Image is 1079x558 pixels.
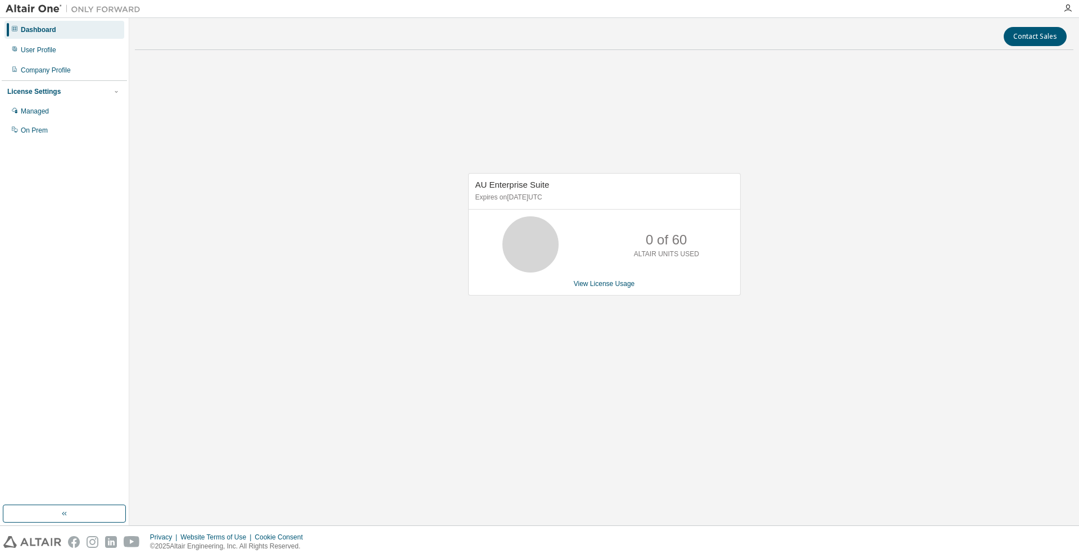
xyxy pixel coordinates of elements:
[150,542,310,551] p: © 2025 Altair Engineering, Inc. All Rights Reserved.
[3,536,61,548] img: altair_logo.svg
[6,3,146,15] img: Altair One
[475,193,731,202] p: Expires on [DATE] UTC
[255,533,309,542] div: Cookie Consent
[21,46,56,55] div: User Profile
[21,107,49,116] div: Managed
[1004,27,1067,46] button: Contact Sales
[21,126,48,135] div: On Prem
[124,536,140,548] img: youtube.svg
[180,533,255,542] div: Website Terms of Use
[646,230,687,249] p: 0 of 60
[105,536,117,548] img: linkedin.svg
[7,87,61,96] div: License Settings
[21,25,56,34] div: Dashboard
[68,536,80,548] img: facebook.svg
[150,533,180,542] div: Privacy
[475,180,550,189] span: AU Enterprise Suite
[634,249,699,259] p: ALTAIR UNITS USED
[574,280,635,288] a: View License Usage
[21,66,71,75] div: Company Profile
[87,536,98,548] img: instagram.svg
